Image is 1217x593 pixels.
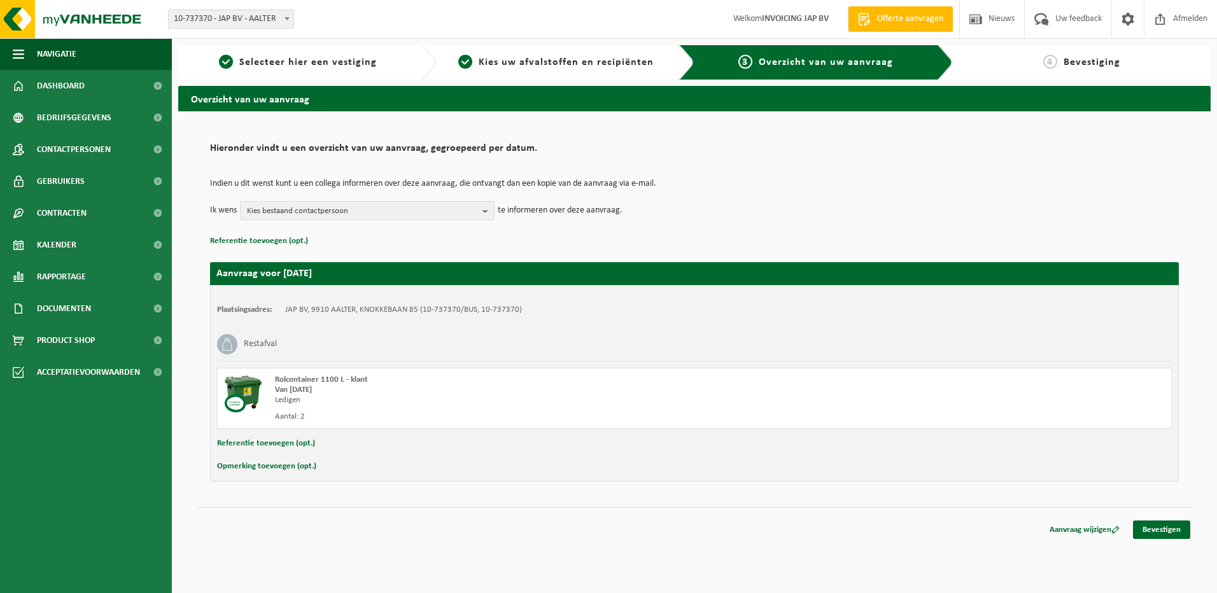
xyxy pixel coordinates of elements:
button: Referentie toevoegen (opt.) [210,233,308,249]
strong: INVOICING JAP BV [762,14,829,24]
div: Ledigen [275,395,745,405]
h2: Hieronder vindt u een overzicht van uw aanvraag, gegroepeerd per datum. [210,143,1179,160]
p: Ik wens [210,201,237,220]
span: Navigatie [37,38,76,70]
button: Kies bestaand contactpersoon [240,201,495,220]
p: te informeren over deze aanvraag. [498,201,623,220]
span: Contactpersonen [37,134,111,165]
p: Indien u dit wenst kunt u een collega informeren over deze aanvraag, die ontvangt dan een kopie v... [210,179,1179,188]
span: Bedrijfsgegevens [37,102,111,134]
span: 4 [1043,55,1057,69]
span: Bevestiging [1064,57,1120,67]
span: 1 [219,55,233,69]
button: Referentie toevoegen (opt.) [217,435,315,452]
span: Kies uw afvalstoffen en recipiënten [479,57,654,67]
span: 10-737370 - JAP BV - AALTER [168,10,294,29]
span: Overzicht van uw aanvraag [759,57,893,67]
span: 10-737370 - JAP BV - AALTER [169,10,293,28]
span: Rapportage [37,261,86,293]
span: Selecteer hier een vestiging [239,57,377,67]
span: Kalender [37,229,76,261]
h2: Overzicht van uw aanvraag [178,86,1211,111]
strong: Van [DATE] [275,386,312,394]
span: Kies bestaand contactpersoon [247,202,477,221]
span: 3 [738,55,752,69]
span: Offerte aanvragen [874,13,946,25]
a: Offerte aanvragen [848,6,953,32]
span: Gebruikers [37,165,85,197]
span: Contracten [37,197,87,229]
div: Aantal: 2 [275,412,745,422]
button: Opmerking toevoegen (opt.) [217,458,316,475]
span: Product Shop [37,324,95,356]
strong: Plaatsingsadres: [217,305,272,314]
span: Acceptatievoorwaarden [37,356,140,388]
h3: Restafval [244,334,277,354]
a: 1Selecteer hier een vestiging [185,55,411,70]
strong: Aanvraag voor [DATE] [216,269,312,279]
span: 2 [458,55,472,69]
span: Rolcontainer 1100 L - klant [275,375,368,384]
a: Bevestigen [1133,520,1190,539]
a: 2Kies uw afvalstoffen en recipiënten [443,55,670,70]
span: Documenten [37,293,91,324]
a: Aanvraag wijzigen [1040,520,1129,539]
td: JAP BV, 9910 AALTER, KNOKKEBAAN 85 (10-737370/BUS, 10-737370) [285,305,522,315]
span: Dashboard [37,70,85,102]
img: WB-1100-CU.png [224,375,262,413]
